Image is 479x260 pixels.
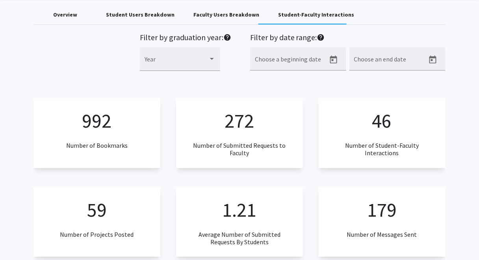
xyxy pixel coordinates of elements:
[223,33,231,42] mat-icon: help
[317,33,325,42] mat-icon: help
[60,231,134,238] h3: Number of Projects Posted
[225,106,254,136] p: 272
[176,98,303,168] app-numeric-analytics: Number of Submitted Requests to Faculty
[33,98,160,168] app-numeric-analytics: Number of Bookmarks
[250,33,446,44] h2: Filter by date range:
[331,142,433,157] h3: Number of Student-Faculty Interactions
[189,231,290,246] h3: Average Number of Submitted Requests By Students
[6,225,33,254] iframe: Chat
[193,11,259,19] div: Faculty Users Breakdown
[347,231,417,238] h3: Number of Messages Sent
[319,187,446,257] app-numeric-analytics: Number of Messages Sent
[278,11,354,19] div: Student-Faculty Interactions
[87,195,107,225] p: 59
[319,98,446,168] app-numeric-analytics: Number of Student-Faculty Interactions
[367,195,397,225] p: 179
[106,11,175,19] div: Student Users Breakdown
[326,52,342,68] button: Open calendar
[140,33,231,44] h2: Filter by graduation year:
[33,187,160,257] app-numeric-analytics: Number of Projects Posted
[372,106,392,136] p: 46
[53,11,77,19] div: Overview
[425,52,441,68] button: Open calendar
[82,106,112,136] p: 992
[66,142,128,149] h3: Number of Bookmarks
[222,195,256,225] p: 1.21
[189,142,290,157] h3: Number of Submitted Requests to Faculty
